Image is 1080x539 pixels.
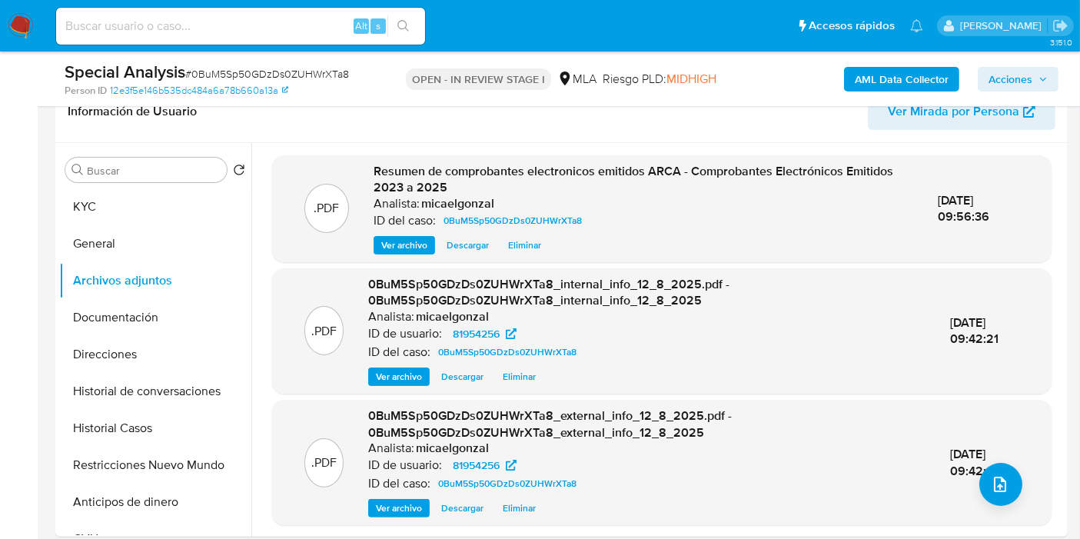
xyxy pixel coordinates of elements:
[444,324,526,343] a: 81954256
[950,445,999,480] span: [DATE] 09:42:18
[376,369,422,384] span: Ver archivo
[888,93,1019,130] span: Ver Mirada por Persona
[416,309,489,324] h6: micaelgonzal
[56,16,425,36] input: Buscar usuario o caso...
[381,238,427,253] span: Ver archivo
[960,18,1047,33] p: micaelaestefania.gonzalez@mercadolibre.com
[65,84,107,98] b: Person ID
[950,314,999,348] span: [DATE] 09:42:21
[59,484,251,521] button: Anticipos de dinero
[500,236,549,255] button: Eliminar
[438,474,577,493] span: 0BuM5Sp50GDzDs0ZUHWrXTa8
[603,71,716,88] span: Riesgo PLD:
[65,59,185,84] b: Special Analysis
[1052,18,1068,34] a: Salir
[387,15,419,37] button: search-icon
[434,499,491,517] button: Descargar
[59,188,251,225] button: KYC
[59,299,251,336] button: Documentación
[453,324,500,343] span: 81954256
[368,344,430,360] p: ID del caso:
[868,93,1055,130] button: Ver Mirada por Persona
[374,213,436,228] p: ID del caso:
[71,164,84,176] button: Buscar
[978,67,1058,91] button: Acciones
[1050,36,1072,48] span: 3.151.0
[453,456,500,474] span: 81954256
[311,323,337,340] p: .PDF
[441,369,484,384] span: Descargar
[311,454,337,471] p: .PDF
[368,326,442,341] p: ID de usuario:
[368,309,414,324] p: Analista:
[59,373,251,410] button: Historial de conversaciones
[368,499,430,517] button: Ver archivo
[374,236,435,255] button: Ver archivo
[374,162,893,197] span: Resumen de comprobantes electronicos emitidos ARCA - Comprobantes Electrónicos Emitidos 2023 a 2025
[432,474,583,493] a: 0BuM5Sp50GDzDs0ZUHWrXTa8
[406,68,551,90] p: OPEN - IN REVIEW STAGE I
[844,67,959,91] button: AML Data Collector
[444,211,582,230] span: 0BuM5Sp50GDzDs0ZUHWrXTa8
[376,18,380,33] span: s
[809,18,895,34] span: Accesos rápidos
[368,275,729,310] span: 0BuM5Sp50GDzDs0ZUHWrXTa8_internal_info_12_8_2025.pdf - 0BuM5Sp50GDzDs0ZUHWrXTa8_internal_info_12_...
[439,236,497,255] button: Descargar
[368,407,732,441] span: 0BuM5Sp50GDzDs0ZUHWrXTa8_external_info_12_8_2025.pdf - 0BuM5Sp50GDzDs0ZUHWrXTa8_external_info_12_...
[503,369,536,384] span: Eliminar
[444,456,526,474] a: 81954256
[233,164,245,181] button: Volver al orden por defecto
[438,343,577,361] span: 0BuM5Sp50GDzDs0ZUHWrXTa8
[495,499,543,517] button: Eliminar
[59,262,251,299] button: Archivos adjuntos
[503,501,536,516] span: Eliminar
[910,19,923,32] a: Notificaciones
[979,463,1022,506] button: upload-file
[368,441,414,456] p: Analista:
[59,447,251,484] button: Restricciones Nuevo Mundo
[59,225,251,262] button: General
[432,343,583,361] a: 0BuM5Sp50GDzDs0ZUHWrXTa8
[368,457,442,473] p: ID de usuario:
[376,501,422,516] span: Ver archivo
[355,18,367,33] span: Alt
[421,196,494,211] h6: micaelgonzal
[374,196,420,211] p: Analista:
[59,410,251,447] button: Historial Casos
[938,191,989,226] span: [DATE] 09:56:36
[416,441,489,456] h6: micaelgonzal
[495,368,543,386] button: Eliminar
[59,336,251,373] button: Direcciones
[989,67,1032,91] span: Acciones
[437,211,588,230] a: 0BuM5Sp50GDzDs0ZUHWrXTa8
[314,200,340,217] p: .PDF
[508,238,541,253] span: Eliminar
[87,164,221,178] input: Buscar
[666,70,716,88] span: MIDHIGH
[185,66,349,82] span: # 0BuM5Sp50GDzDs0ZUHWrXTa8
[368,368,430,386] button: Ver archivo
[368,476,430,491] p: ID del caso:
[68,104,197,119] h1: Información de Usuario
[434,368,491,386] button: Descargar
[441,501,484,516] span: Descargar
[447,238,489,253] span: Descargar
[557,71,596,88] div: MLA
[855,67,949,91] b: AML Data Collector
[110,84,288,98] a: 12e3f5e146b535dc484a6a78b660a13a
